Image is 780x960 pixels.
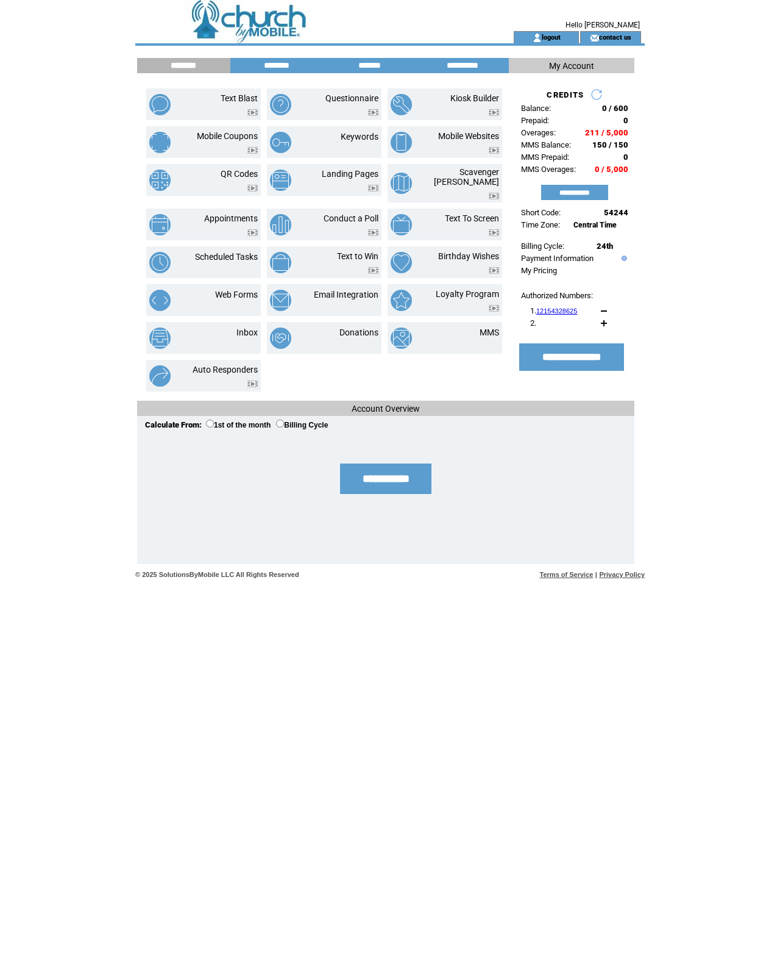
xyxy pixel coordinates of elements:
a: Auto Responders [193,365,258,374]
span: MMS Balance: [521,140,571,149]
span: 0 [623,116,628,125]
img: donations.png [270,328,291,349]
span: Calculate From: [145,420,202,429]
a: Keywords [341,132,378,141]
span: MMS Prepaid: [521,152,569,162]
input: 1st of the month [206,420,214,428]
img: video.png [368,267,378,274]
span: | [595,571,597,578]
img: video.png [247,381,258,387]
img: account_icon.gif [533,33,542,43]
img: mms.png [391,328,412,349]
img: inbox.png [149,328,171,349]
img: video.png [247,229,258,236]
img: birthday-wishes.png [391,252,412,273]
span: My Account [549,61,594,71]
a: Appointments [204,213,258,223]
img: questionnaire.png [270,94,291,115]
a: Kiosk Builder [450,93,499,103]
span: © 2025 SolutionsByMobile LLC All Rights Reserved [135,571,299,578]
span: 211 / 5,000 [585,128,628,137]
a: logout [542,33,561,41]
a: Text to Win [337,251,378,261]
span: 0 / 5,000 [595,165,628,174]
span: Hello [PERSON_NAME] [565,21,640,29]
img: video.png [489,267,499,274]
a: MMS [480,328,499,337]
img: loyalty-program.png [391,290,412,311]
span: 1. [530,306,577,315]
span: 150 / 150 [592,140,628,149]
img: text-blast.png [149,94,171,115]
a: Mobile Coupons [197,131,258,141]
img: appointments.png [149,214,171,235]
img: video.png [247,185,258,192]
img: web-forms.png [149,290,171,311]
img: auto-responders.png [149,365,171,387]
span: Authorized Numbers: [521,291,593,300]
img: video.png [489,193,499,199]
span: Account Overview [352,404,420,414]
img: video.png [368,229,378,236]
a: 12154328625 [536,307,577,315]
a: Landing Pages [322,169,378,179]
img: text-to-win.png [270,252,291,273]
a: My Pricing [521,266,557,275]
img: video.png [489,305,499,312]
a: Privacy Policy [599,571,645,578]
img: video.png [368,109,378,116]
span: Billing Cycle: [521,242,564,251]
img: scheduled-tasks.png [149,252,171,273]
img: kiosk-builder.png [391,94,412,115]
img: keywords.png [270,132,291,153]
span: Short Code: [521,208,561,217]
input: Billing Cycle [276,420,284,428]
span: Central Time [573,221,617,229]
a: Birthday Wishes [438,251,499,261]
a: Scheduled Tasks [195,252,258,262]
img: video.png [489,109,499,116]
img: video.png [489,229,499,236]
img: email-integration.png [270,290,291,311]
span: 2. [530,318,536,328]
a: Text Blast [221,93,258,103]
a: Inbox [236,328,258,337]
a: QR Codes [221,169,258,179]
a: Loyalty Program [436,289,499,299]
span: Balance: [521,104,551,113]
img: text-to-screen.png [391,214,412,235]
a: Web Forms [215,290,258,299]
span: Time Zone: [521,220,560,229]
span: Overages: [521,128,556,137]
span: 24th [597,242,613,251]
img: mobile-websites.png [391,132,412,153]
img: conduct-a-poll.png [270,214,291,235]
img: help.gif [619,256,627,261]
img: video.png [247,109,258,116]
img: landing-pages.png [270,170,291,191]
label: Billing Cycle [276,421,328,429]
a: Terms of Service [540,571,594,578]
a: Donations [339,328,378,337]
a: Text To Screen [445,213,499,223]
span: 54244 [604,208,628,217]
label: 1st of the month [206,421,271,429]
span: MMS Overages: [521,165,576,174]
img: qr-codes.png [149,170,171,191]
a: contact us [599,33,631,41]
img: mobile-coupons.png [149,132,171,153]
img: video.png [489,147,499,154]
span: CREDITS [547,90,584,99]
img: video.png [247,147,258,154]
span: Prepaid: [521,116,549,125]
a: Conduct a Poll [324,213,378,223]
a: Scavenger [PERSON_NAME] [434,167,499,187]
img: contact_us_icon.gif [590,33,599,43]
a: Questionnaire [325,93,378,103]
a: Mobile Websites [438,131,499,141]
a: Payment Information [521,254,594,263]
span: 0 / 600 [602,104,628,113]
img: scavenger-hunt.png [391,173,412,194]
img: video.png [368,185,378,192]
a: Email Integration [314,290,378,299]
